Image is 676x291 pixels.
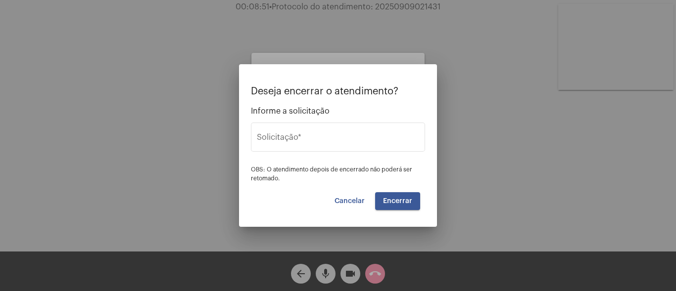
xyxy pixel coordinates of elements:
[327,192,373,210] button: Cancelar
[251,166,412,181] span: OBS: O atendimento depois de encerrado não poderá ser retomado.
[335,198,365,205] span: Cancelar
[251,86,425,97] p: Deseja encerrar o atendimento?
[375,192,420,210] button: Encerrar
[383,198,412,205] span: Encerrar
[257,135,419,144] input: Buscar solicitação
[251,107,425,116] span: Informe a solicitação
